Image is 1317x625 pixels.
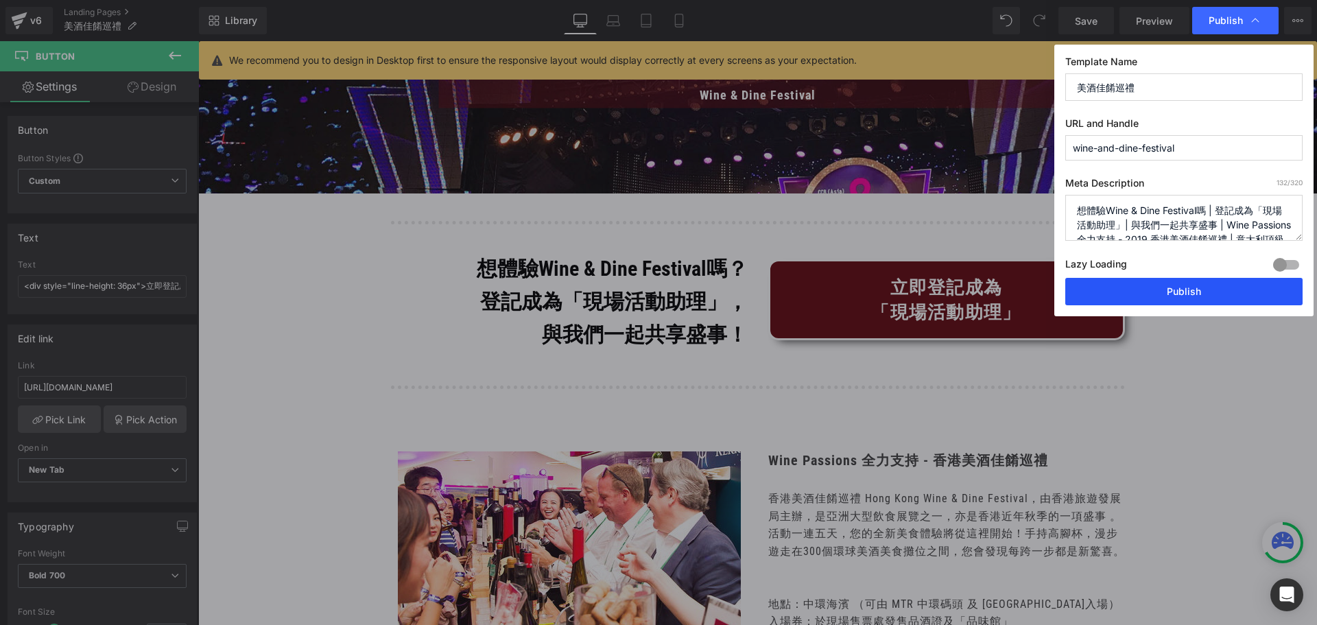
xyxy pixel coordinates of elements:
[240,7,879,34] h1: 香港美酒佳餚巡禮
[1270,578,1303,611] div: Open Intercom Messenger
[1065,117,1303,135] label: URL and Handle
[1065,255,1127,278] label: Lazy Loading
[1209,14,1243,27] span: Publish
[193,211,549,244] h1: 想體驗Wine & Dine Festival嗎？
[1065,195,1303,241] textarea: 想體驗Wine & Dine Festival嗎 | 登記成為「現場活動助理」| 與我們一起共享盛事 | Wine Passions 全力支持 - 2019 香港美酒佳餚巡禮 | 意大利頂級酒莊...
[570,218,927,299] a: 立即登記成為「現場活動助理」
[570,410,927,428] h1: Wine Passions 全力支持 - 香港美酒佳餚巡禮
[570,571,927,589] p: 入場券：於現場售票處發售品酒證及「品味館」
[200,410,543,625] img: 香港美酒佳餚巡禮 Wine & Dine Festival 品酒會 紅酒批發 紅酒生意 香港紅酒網 買紅酒地方 香港紅酒批發商 意大利紅酒 買酒網 意大利酒香港 意大利紅酒批發 意大利酒莊 品酒...
[1065,56,1303,73] label: Template Name
[1065,177,1303,195] label: Meta Description
[1277,178,1303,187] span: /320
[193,244,549,277] h1: 登記成為「現場活動助理」，
[586,234,911,283] div: 立即登記成為 「現場活動助理」
[1277,178,1288,187] span: 132
[240,47,879,60] h1: Wine & Dine Festival
[570,449,927,519] p: 香港美酒佳餚巡禮 Hong Kong Wine & Dine Festival，由香港旅遊發展局主辦，是亞洲大型飲食展覽之一，亦是香港近年秋季的一項盛事 。活動一連五天，您的全新美食體驗將從這裡...
[1065,278,1303,305] button: Publish
[193,277,549,310] h1: 與我們一起共享盛事！
[570,554,927,572] p: 地點：中環海濱 （可由 MTR 中環碼頭 及 [GEOGRAPHIC_DATA]入場）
